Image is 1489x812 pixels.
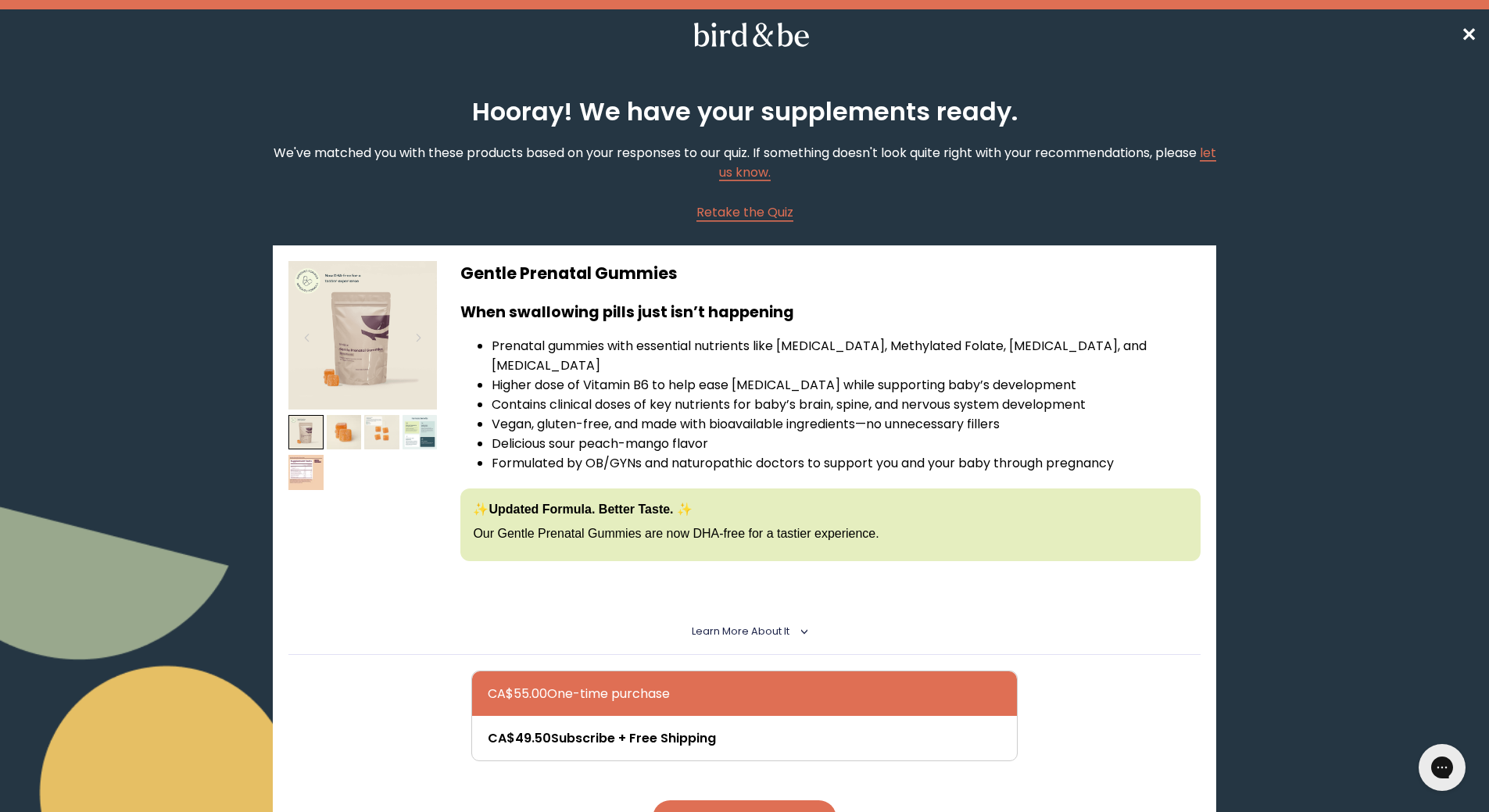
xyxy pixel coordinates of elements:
[288,455,324,490] img: thumbnail image
[288,415,324,450] img: thumbnail image
[692,624,797,639] summary: Learn More About it <
[288,261,437,410] img: thumbnail image
[492,375,1200,395] li: Higher dose of Vitamin B6 to help ease [MEDICAL_DATA] while supporting baby’s development
[364,415,399,450] img: thumbnail image
[492,414,1200,434] li: Vegan, gluten-free, and made with bioavailable ingredients—no unnecessary fillers
[492,434,1200,453] li: Delicious sour peach-mango flavor
[719,144,1216,181] a: let us know.
[1411,739,1473,796] iframe: Gorgias live chat messenger
[794,628,808,635] i: <
[403,415,438,450] img: thumbnail image
[1461,21,1476,48] a: ✕
[492,395,1200,414] li: Contains clinical doses of key nutrients for baby’s brain, spine, and nervous system development
[492,453,1200,473] li: Formulated by OB/GYNs and naturopathic doctors to support you and your baby through pregnancy
[273,143,1215,182] p: We've matched you with these products based on your responses to our quiz. If something doesn't l...
[460,301,1200,324] h3: When swallowing pills just isn’t happening
[696,202,793,222] a: Retake the Quiz
[473,525,1187,542] p: Our Gentle Prenatal Gummies are now DHA-free for a tastier experience.
[492,336,1200,375] li: Prenatal gummies with essential nutrients like [MEDICAL_DATA], Methylated Folate, [MEDICAL_DATA],...
[460,262,678,284] span: Gentle Prenatal Gummies
[696,203,793,221] span: Retake the Quiz
[473,503,693,516] strong: ✨Updated Formula. Better Taste. ✨
[1461,22,1476,48] span: ✕
[692,624,789,638] span: Learn More About it
[462,93,1028,131] h2: Hooray! We have your supplements ready.
[327,415,362,450] img: thumbnail image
